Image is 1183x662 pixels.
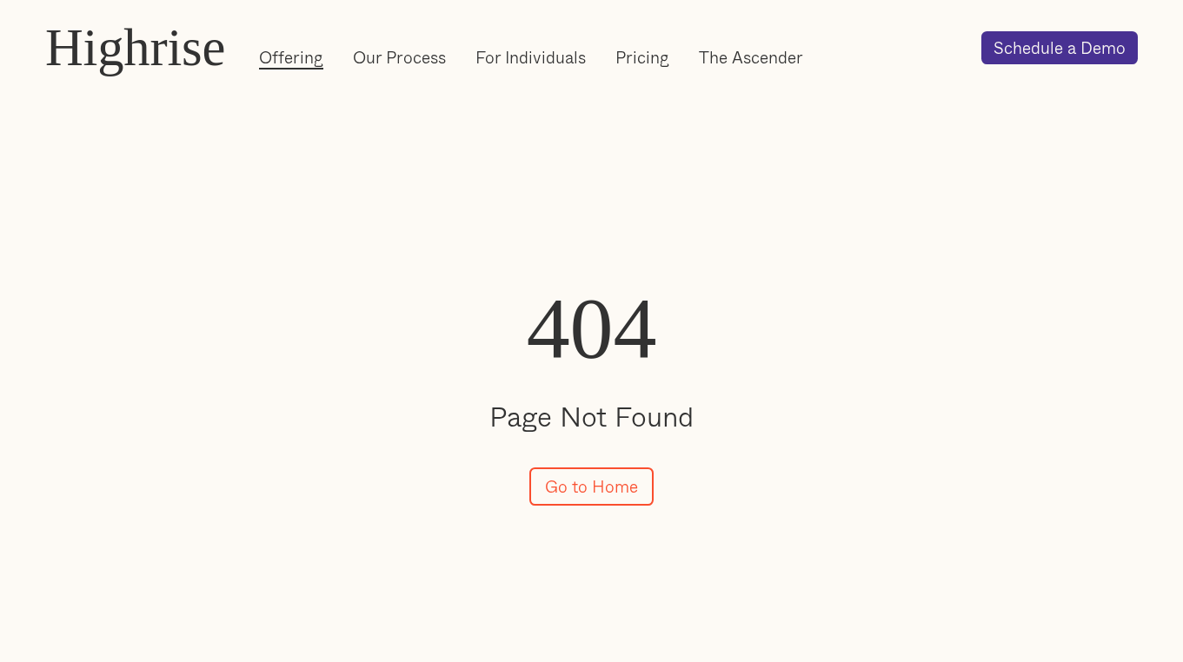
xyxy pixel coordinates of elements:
[981,31,1137,64] a: Schedule a Demo
[259,46,323,70] a: Offering
[353,46,446,70] a: Our Process
[699,46,803,70] a: The Ascender
[529,467,654,506] a: Go to Home
[462,400,722,432] h2: Page Not Found
[475,46,586,70] a: For Individuals
[615,46,669,70] a: Pricing
[45,19,225,77] a: Highrise
[462,281,722,376] h1: 404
